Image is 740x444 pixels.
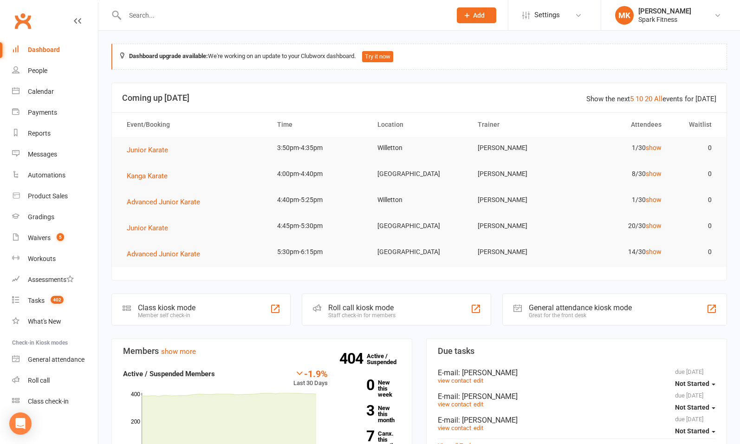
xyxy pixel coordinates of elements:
[342,378,374,392] strong: 0
[469,113,570,137] th: Trainer
[438,416,715,424] div: E-mail
[638,7,691,15] div: [PERSON_NAME]
[28,150,57,158] div: Messages
[438,346,715,356] h3: Due tasks
[269,163,369,185] td: 4:00pm-4:40pm
[474,424,483,431] a: edit
[638,15,691,24] div: Spark Fitness
[138,303,195,312] div: Class kiosk mode
[11,9,34,33] a: Clubworx
[12,186,98,207] a: Product Sales
[369,189,469,211] td: Willetton
[127,196,207,208] button: Advanced Junior Karate
[457,7,496,23] button: Add
[670,241,720,263] td: 0
[458,368,518,377] span: : [PERSON_NAME]
[469,189,570,211] td: [PERSON_NAME]
[369,241,469,263] td: [GEOGRAPHIC_DATA]
[369,163,469,185] td: [GEOGRAPHIC_DATA]
[367,346,408,372] a: 404Active / Suspended
[123,346,401,356] h3: Members
[570,241,670,263] td: 14/30
[269,113,369,137] th: Time
[127,222,175,234] button: Junior Karate
[369,113,469,137] th: Location
[28,130,51,137] div: Reports
[269,215,369,237] td: 4:45pm-5:30pm
[12,60,98,81] a: People
[12,311,98,332] a: What's New
[646,248,662,255] a: show
[129,52,208,59] strong: Dashboard upgrade available:
[123,370,215,378] strong: Active / Suspended Members
[161,347,196,356] a: show more
[675,423,715,439] button: Not Started
[438,392,715,401] div: E-mail
[369,137,469,159] td: Willetton
[127,248,207,260] button: Advanced Junior Karate
[293,368,328,388] div: Last 30 Days
[636,95,643,103] a: 10
[12,370,98,391] a: Roll call
[127,170,174,182] button: Kanga Karate
[646,196,662,203] a: show
[28,109,57,116] div: Payments
[646,222,662,229] a: show
[438,377,471,384] a: view contact
[615,6,634,25] div: MK
[534,5,560,26] span: Settings
[28,192,68,200] div: Product Sales
[328,303,396,312] div: Roll call kiosk mode
[57,233,64,241] span: 5
[269,241,369,263] td: 5:30pm-6:15pm
[111,44,727,70] div: We're working on an update to your Clubworx dashboard.
[28,276,74,283] div: Assessments
[342,429,374,443] strong: 7
[474,377,483,384] a: edit
[675,399,715,416] button: Not Started
[339,352,367,366] strong: 404
[342,405,401,423] a: 3New this month
[127,144,175,156] button: Junior Karate
[458,392,518,401] span: : [PERSON_NAME]
[570,113,670,137] th: Attendees
[28,88,54,95] div: Calendar
[570,189,670,211] td: 1/30
[570,215,670,237] td: 20/30
[12,102,98,123] a: Payments
[670,215,720,237] td: 0
[12,123,98,144] a: Reports
[362,51,393,62] button: Try it now
[630,95,634,103] a: 5
[28,318,61,325] div: What's New
[12,391,98,412] a: Class kiosk mode
[28,377,50,384] div: Roll call
[28,67,47,74] div: People
[28,171,65,179] div: Automations
[28,46,60,53] div: Dashboard
[9,412,32,435] div: Open Intercom Messenger
[474,401,483,408] a: edit
[127,198,200,206] span: Advanced Junior Karate
[28,234,51,242] div: Waivers
[675,404,709,411] span: Not Started
[269,189,369,211] td: 4:40pm-5:25pm
[654,95,662,103] a: All
[51,296,64,304] span: 402
[675,427,709,435] span: Not Started
[127,224,168,232] span: Junior Karate
[138,312,195,319] div: Member self check-in
[269,137,369,159] td: 3:50pm-4:35pm
[122,93,716,103] h3: Coming up [DATE]
[570,137,670,159] td: 1/30
[529,303,632,312] div: General attendance kiosk mode
[369,215,469,237] td: [GEOGRAPHIC_DATA]
[646,144,662,151] a: show
[670,137,720,159] td: 0
[28,213,54,221] div: Gradings
[293,368,328,379] div: -1.9%
[12,290,98,311] a: Tasks 402
[12,269,98,290] a: Assessments
[670,113,720,137] th: Waitlist
[645,95,652,103] a: 20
